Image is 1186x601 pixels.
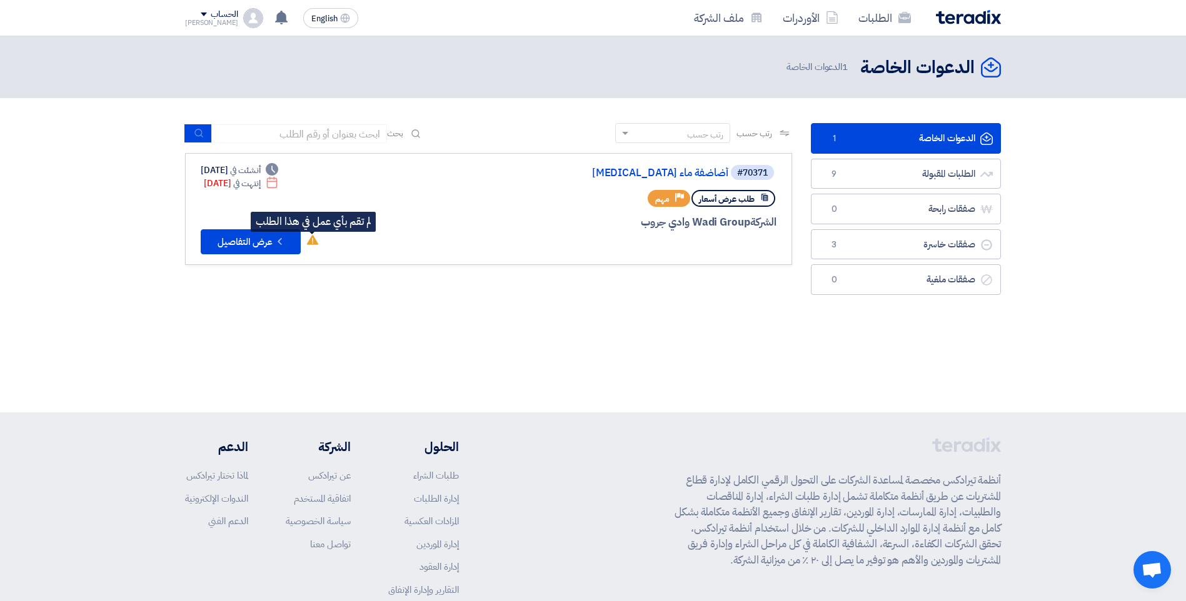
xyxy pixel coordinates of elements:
[699,193,755,205] span: طلب عرض أسعار
[186,469,248,482] a: لماذا تختار تيرادكس
[286,437,351,456] li: الشركة
[204,177,278,190] div: [DATE]
[201,229,301,254] button: عرض التفاصيل
[737,169,768,177] div: #70371
[936,10,1001,24] img: Teradix logo
[827,132,842,145] span: 1
[842,60,848,74] span: 1
[243,8,263,28] img: profile_test.png
[827,239,842,251] span: 3
[414,492,459,505] a: إدارة الطلبات
[476,214,776,231] div: Wadi Group وادي جروب
[811,123,1001,154] a: الدعوات الخاصة1
[687,128,723,141] div: رتب حسب
[811,194,1001,224] a: صفقات رابحة0
[310,537,351,551] a: تواصل معنا
[286,514,351,528] a: سياسة الخصوصية
[212,124,387,143] input: ابحث بعنوان أو رقم الطلب
[311,14,338,23] span: English
[294,492,351,505] a: اتفاقية المستخدم
[185,437,248,456] li: الدعم
[684,3,773,32] a: ملف الشركة
[848,3,921,32] a: الطلبات
[827,203,842,216] span: 0
[827,168,842,181] span: 9
[675,472,1001,568] p: أنظمة تيرادكس مخصصة لمساعدة الشركات على التحول الرقمي الكامل لإدارة قطاع المشتريات عن طريق أنظمة ...
[416,537,459,551] a: إدارة الموردين
[827,274,842,286] span: 0
[388,583,459,597] a: التقارير وإدارة الإنفاق
[786,60,850,74] span: الدعوات الخاصة
[185,492,248,505] a: الندوات الإلكترونية
[233,177,260,190] span: إنتهت في
[405,514,459,528] a: المزادات العكسية
[201,164,278,177] div: [DATE]
[478,167,728,179] a: [MEDICAL_DATA] أضاضفة ماء
[655,193,670,205] span: مهم
[860,56,975,80] h2: الدعوات الخاصة
[211,9,238,20] div: الحساب
[1133,551,1171,589] div: Open chat
[736,127,772,140] span: رتب حسب
[811,159,1001,189] a: الطلبات المقبولة9
[811,229,1001,260] a: صفقات خاسرة3
[387,127,403,140] span: بحث
[185,19,238,26] div: [PERSON_NAME]
[230,164,260,177] span: أنشئت في
[308,469,351,482] a: عن تيرادكس
[208,514,248,528] a: الدعم الفني
[388,437,459,456] li: الحلول
[413,469,459,482] a: طلبات الشراء
[256,217,371,227] div: لم تقم بأي عمل في هذا الطلب
[773,3,848,32] a: الأوردرات
[303,8,358,28] button: English
[420,560,459,574] a: إدارة العقود
[750,214,777,230] span: الشركة
[811,264,1001,295] a: صفقات ملغية0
